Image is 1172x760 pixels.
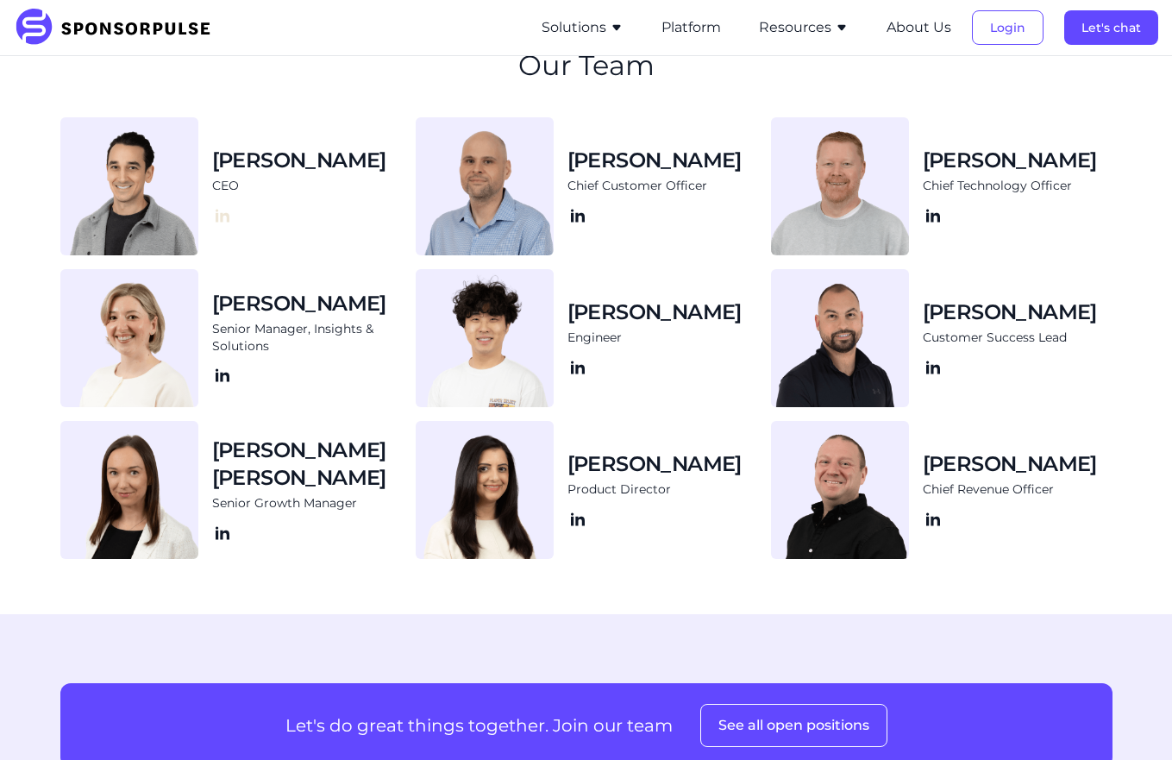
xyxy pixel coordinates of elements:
h3: [PERSON_NAME] [923,147,1097,174]
span: Engineer [567,330,622,347]
h3: [PERSON_NAME] [212,147,386,174]
h2: Our Team [518,49,655,82]
a: Let's chat [1064,20,1158,35]
button: Login [972,10,1044,45]
span: Chief Technology Officer [923,178,1072,195]
button: Platform [661,17,721,38]
a: See all open positions [700,717,887,733]
h3: [PERSON_NAME] [567,147,742,174]
h3: [PERSON_NAME] [923,298,1097,326]
iframe: Chat Widget [1086,677,1172,760]
a: Login [972,20,1044,35]
h3: [PERSON_NAME] [567,450,742,478]
button: About Us [887,17,951,38]
h3: [PERSON_NAME] [567,298,742,326]
span: Product Director [567,481,671,499]
button: See all open positions [700,704,887,747]
img: SponsorPulse [14,9,223,47]
h3: [PERSON_NAME] [PERSON_NAME] [212,437,402,492]
span: Senior Growth Manager [212,495,357,512]
span: Customer Success Lead [923,330,1067,347]
h3: [PERSON_NAME] [212,290,386,317]
span: Chief Customer Officer [567,178,707,195]
span: Senior Manager, Insights & Solutions [212,321,402,355]
button: Let's chat [1064,10,1158,45]
button: Solutions [542,17,624,38]
span: CEO [212,178,239,195]
a: About Us [887,20,951,35]
h3: [PERSON_NAME] [923,450,1097,478]
p: Let's do great things together. Join our team [285,713,673,738]
span: Chief Revenue Officer [923,481,1054,499]
button: Resources [759,17,849,38]
a: Platform [661,20,721,35]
